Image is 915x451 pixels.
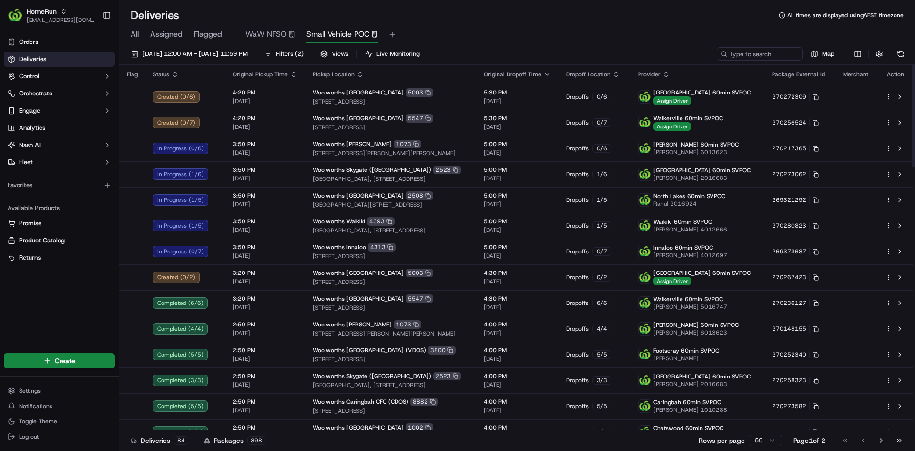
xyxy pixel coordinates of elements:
span: [STREET_ADDRESS][PERSON_NAME][PERSON_NAME] [313,149,468,157]
button: Product Catalog [4,233,115,248]
button: 270273582 [772,402,819,410]
span: [DATE] [484,304,551,311]
span: [DATE] [484,252,551,260]
div: 1073 [394,320,421,329]
input: Type to search [717,47,803,61]
span: 270273582 [772,402,806,410]
span: 4:00 PM [484,321,551,328]
span: [DATE] [233,123,297,131]
a: Returns [8,253,111,262]
span: Toggle Theme [19,418,57,425]
span: Woolworths [GEOGRAPHIC_DATA] [313,115,404,122]
span: 5:30 PM [484,115,551,122]
img: ww.png [639,374,651,387]
span: Woolworths [PERSON_NAME] [313,321,392,328]
span: All [131,29,139,40]
div: 2523 [433,166,461,174]
span: Dropoffs [566,402,589,410]
span: WaW NFSO [245,29,286,40]
img: ww.png [639,348,651,361]
button: 270280823 [772,222,819,230]
span: 3:50 PM [233,192,297,199]
span: Live Monitoring [376,50,420,58]
span: Dropoffs [566,273,589,281]
span: 2:50 PM [233,346,297,354]
span: Create [55,356,75,366]
span: [STREET_ADDRESS] [313,98,468,105]
span: Rahul 2016924 [653,200,725,208]
button: 270273062 [772,170,819,178]
img: ww.png [639,220,651,232]
img: ww.png [639,245,651,258]
span: Walkerville 60min SVPOC [653,115,723,122]
a: Orders [4,34,115,50]
p: Rows per page [699,436,745,445]
span: [GEOGRAPHIC_DATA][STREET_ADDRESS] [313,201,468,209]
span: Original Dropoff Time [484,71,541,78]
span: Returns [19,253,41,262]
button: 270221029 [772,428,819,436]
div: Action [885,71,905,78]
span: [STREET_ADDRESS] [313,304,468,312]
span: [GEOGRAPHIC_DATA] 60min SVPOC [653,89,751,96]
button: 269321292 [772,196,819,204]
span: [STREET_ADDRESS] [313,407,468,415]
span: Woolworths Skygate ([GEOGRAPHIC_DATA]) [313,166,431,174]
button: Notifications [4,399,115,413]
span: Walkerville 60min SVPOC [653,295,723,303]
div: 0 / 7 [592,247,611,256]
button: Settings [4,384,115,398]
img: ww.png [639,297,651,309]
span: Dropoffs [566,377,589,384]
span: Woolworths Caringbah CFC (CDOS) [313,398,408,406]
span: [GEOGRAPHIC_DATA], [STREET_ADDRESS] [313,227,468,234]
span: [DATE] [233,175,297,182]
span: 4:20 PM [233,89,297,96]
span: [PERSON_NAME] 4012666 [653,226,727,233]
span: ( 2 ) [295,50,304,58]
span: 270148155 [772,325,806,333]
a: Product Catalog [8,236,111,245]
span: Dropoffs [566,93,589,101]
span: 2:50 PM [233,321,297,328]
div: 1 / 6 [592,170,611,178]
span: Log out [19,433,39,441]
button: 269373687 [772,248,819,255]
span: [DATE] [233,97,297,105]
span: Engage [19,106,40,115]
div: 4 / 4 [592,325,611,333]
span: [DATE] [233,200,297,208]
span: 5:30 PM [484,89,551,96]
span: [PERSON_NAME] 60min SVPOC [653,321,739,329]
div: 84 [174,436,188,445]
div: Favorites [4,178,115,193]
span: Pickup Location [313,71,355,78]
button: Refresh [894,47,907,61]
span: Dropoffs [566,299,589,307]
div: 5547 [406,294,433,303]
span: North Lakes 60min SVPOC [653,192,725,200]
a: Promise [8,219,111,228]
span: 4:30 PM [484,295,551,303]
span: [DATE] [484,226,551,234]
span: 5:00 PM [484,140,551,148]
span: 5:00 PM [484,192,551,199]
div: 5547 [406,114,433,123]
span: [DATE] [233,149,297,157]
button: Control [4,69,115,84]
span: [DATE] [233,355,297,363]
span: Assign Driver [653,277,691,285]
span: Analytics [19,124,45,132]
button: [DATE] 12:00 AM - [DATE] 11:59 PM [127,47,252,61]
span: Nash AI [19,141,41,149]
span: [EMAIL_ADDRESS][DOMAIN_NAME] [27,16,95,24]
h1: Deliveries [131,8,179,23]
span: Orchestrate [19,89,52,98]
span: Original Pickup Time [233,71,288,78]
span: Chatswood 60min SVPOC [653,424,723,432]
span: Package External Id [772,71,825,78]
span: [STREET_ADDRESS] [313,278,468,286]
span: [PERSON_NAME] 5016747 [653,303,727,311]
span: Fleet [19,158,33,167]
span: [GEOGRAPHIC_DATA] 60min SVPOC [653,373,751,380]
